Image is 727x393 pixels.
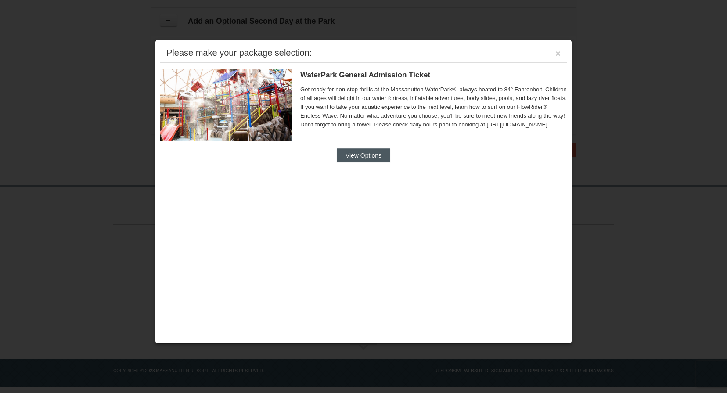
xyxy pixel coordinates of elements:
div: Please make your package selection: [166,48,312,57]
button: × [555,49,561,58]
button: View Options [337,148,390,162]
h5: WaterPark General Admission Ticket [300,71,567,79]
img: 6619917-1403-22d2226d.jpg [160,69,292,141]
span: Get ready for non-stop thrills at the Massanutten WaterPark®, always heated to 84° Fahrenheit. Ch... [300,85,567,129]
